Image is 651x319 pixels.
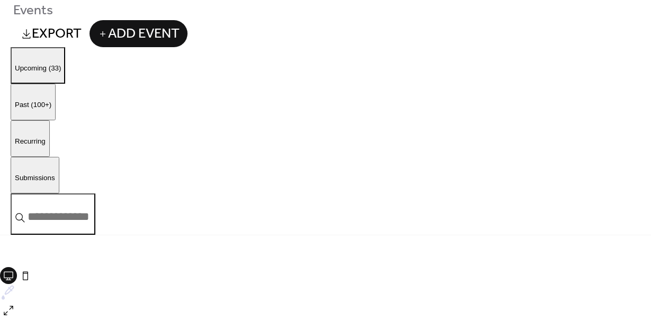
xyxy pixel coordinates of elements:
[11,47,65,84] button: Upcoming (33)
[11,157,59,193] button: Submissions
[13,20,90,47] a: Export
[11,120,50,157] button: Recurring
[90,32,188,41] a: Add Event
[32,24,82,45] span: Export
[108,24,180,45] span: Add Event
[11,84,56,120] button: Past (100+)
[90,20,188,47] button: Add Event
